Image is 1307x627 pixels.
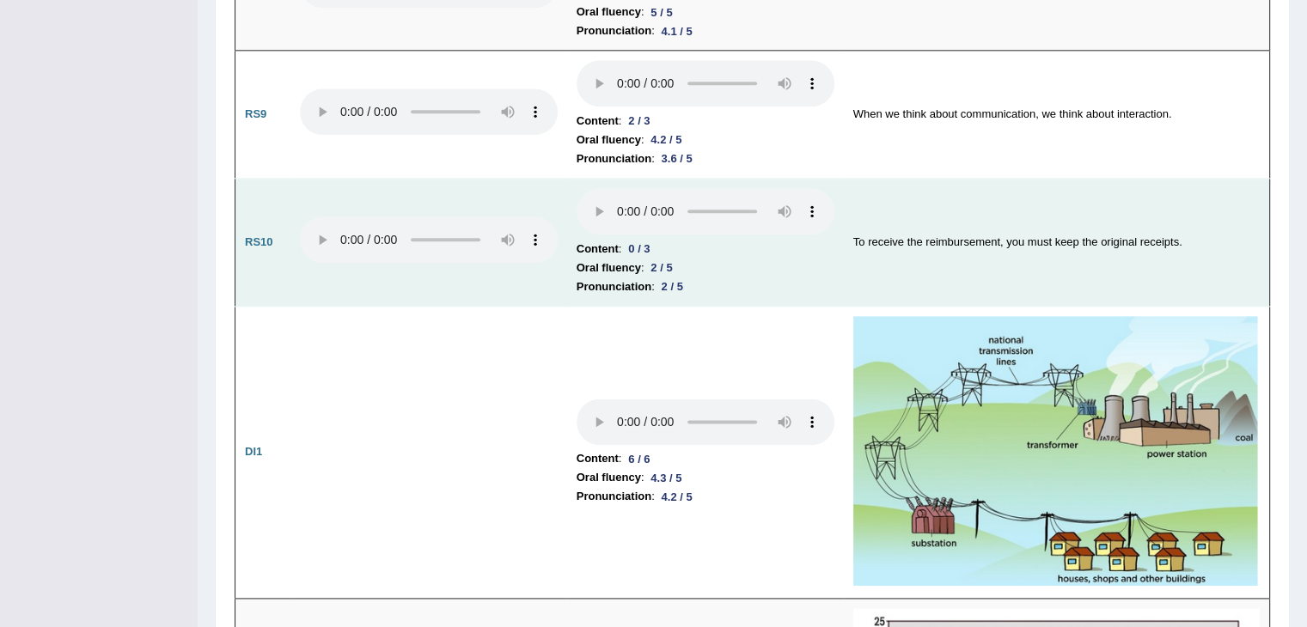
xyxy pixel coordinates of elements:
div: 4.1 / 5 [655,22,699,40]
b: Pronunciation [577,21,651,40]
b: DI1 [245,445,262,458]
b: Pronunciation [577,149,651,168]
b: Oral fluency [577,3,641,21]
div: 4.3 / 5 [644,469,688,487]
div: 2 / 5 [644,259,679,277]
div: 2 / 5 [655,277,690,295]
b: Pronunciation [577,487,651,506]
div: 0 / 3 [621,240,657,258]
div: 4.2 / 5 [644,131,688,149]
li: : [577,468,834,487]
b: Content [577,112,619,131]
li: : [577,149,834,168]
li: : [577,3,834,21]
li: : [577,277,834,296]
b: Content [577,449,619,468]
b: RS10 [245,235,273,248]
b: Content [577,240,619,259]
div: 3.6 / 5 [655,149,699,167]
li: : [577,131,834,149]
b: Pronunciation [577,277,651,296]
b: RS9 [245,107,266,120]
li: : [577,112,834,131]
li: : [577,21,834,40]
div: 2 / 3 [621,112,657,130]
td: To receive the reimbursement, you must keep the original receipts. [844,179,1270,307]
b: Oral fluency [577,131,641,149]
b: Oral fluency [577,468,641,487]
td: When we think about communication, we think about interaction. [844,51,1270,179]
div: 6 / 6 [621,450,657,468]
b: Oral fluency [577,259,641,277]
li: : [577,259,834,277]
li: : [577,487,834,506]
li: : [577,240,834,259]
div: 5 / 5 [644,3,679,21]
div: 4.2 / 5 [655,488,699,506]
li: : [577,449,834,468]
